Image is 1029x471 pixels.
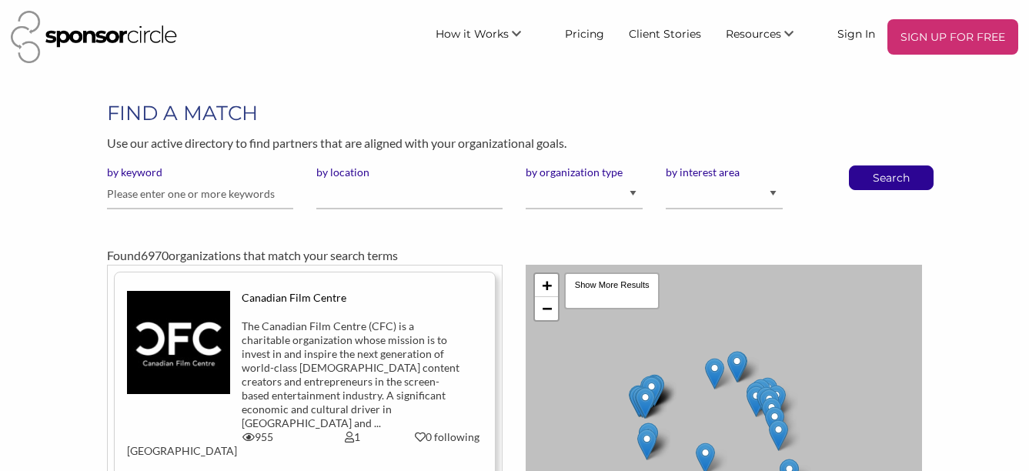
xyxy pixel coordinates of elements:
a: Pricing [553,19,616,47]
button: Search [866,166,917,189]
a: Canadian Film Centre The Canadian Film Centre (CFC) is a charitable organization whose mission is... [127,291,483,458]
div: Show More Results [564,272,659,309]
div: 1 [305,430,399,444]
img: Sponsor Circle Logo [11,11,177,63]
li: How it Works [423,19,553,55]
img: tys7ftntgowgismeyatu [127,291,230,394]
div: 0 following [411,430,483,444]
div: Found organizations that match your search terms [107,246,922,265]
li: Resources [713,19,825,55]
span: 6970 [141,248,169,262]
p: Use our active directory to find partners that are aligned with your organizational goals. [107,133,922,153]
h1: FIND A MATCH [107,99,922,127]
div: 955 [210,430,305,444]
span: Resources [726,27,781,41]
input: Please enter one or more keywords [107,179,293,209]
span: How it Works [436,27,509,41]
div: [GEOGRAPHIC_DATA] [115,430,210,458]
p: SIGN UP FOR FREE [894,25,1012,48]
a: Zoom out [535,297,558,320]
div: The Canadian Film Centre (CFC) is a charitable organization whose mission is to invest in and ins... [242,319,463,430]
a: Zoom in [535,274,558,297]
a: Client Stories [616,19,713,47]
a: Sign In [825,19,887,47]
label: by interest area [666,165,783,179]
label: by organization type [526,165,643,179]
label: by keyword [107,165,293,179]
label: by location [316,165,503,179]
div: Canadian Film Centre [242,291,463,305]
